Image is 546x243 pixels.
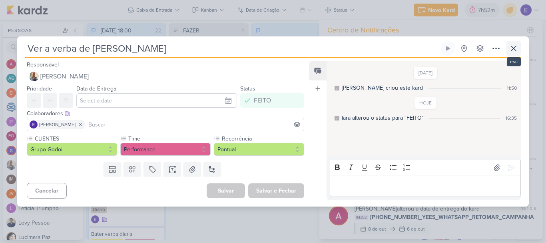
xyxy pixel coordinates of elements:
[240,85,255,92] label: Status
[507,84,517,92] div: 11:50
[39,121,76,128] span: [PERSON_NAME]
[335,86,339,90] div: Este log é visível à todos no kard
[506,114,517,122] div: 16:35
[120,143,211,156] button: Performance
[330,160,521,175] div: Editor toolbar
[342,114,424,122] div: Iara alterou o status para "FEITO"
[128,135,211,143] label: Time
[40,72,89,81] span: [PERSON_NAME]
[214,143,304,156] button: Pontual
[27,69,304,84] button: [PERSON_NAME]
[240,93,304,108] button: FEITO
[221,135,304,143] label: Recorrência
[507,57,521,66] div: esc
[335,116,339,120] div: Este log é visível à todos no kard
[76,85,116,92] label: Data de Entrega
[87,120,302,129] input: Buscar
[76,93,237,108] input: Select a date
[342,84,423,92] div: Iara criou este kard
[27,61,59,68] label: Responsável
[29,72,39,81] img: Iara Santos
[30,120,38,129] img: Eduardo Quaresma
[27,109,304,118] div: Colaboradores
[254,96,271,105] div: FEITO
[25,41,439,56] input: Kard Sem Título
[34,135,117,143] label: CLIENTES
[330,175,521,197] div: Editor editing area: main
[27,143,117,156] button: Grupo Godoi
[445,45,451,52] div: Ligar relógio
[27,183,67,199] button: Cancelar
[27,85,52,92] label: Prioridade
